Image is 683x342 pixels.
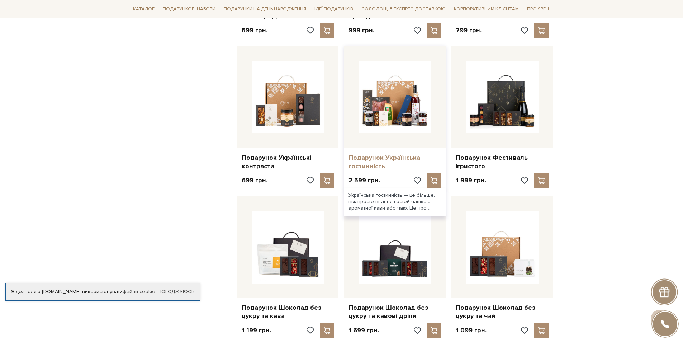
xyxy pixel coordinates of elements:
[312,4,356,15] span: Ідеї подарунків
[348,26,374,34] p: 999 грн.
[348,154,441,170] a: Подарунок Українська гостинність
[348,326,379,334] p: 1 699 грн.
[456,326,487,334] p: 1 099 грн.
[524,4,553,15] span: Про Spell
[451,3,522,15] a: Корпоративним клієнтам
[344,188,446,216] div: Українська гостинність — це більше, ніж просто вітання гостей чашкою ароматної кави або чаю. Це п...
[456,176,486,184] p: 1 999 грн.
[348,304,441,320] a: Подарунок Шоколад без цукру та кавові дріпи
[359,3,449,15] a: Солодощі з експрес-доставкою
[242,26,267,34] p: 599 грн.
[123,289,155,295] a: файли cookie
[242,154,335,170] a: Подарунок Українські контрасти
[160,4,218,15] span: Подарункові набори
[456,154,549,170] a: Подарунок Фестиваль ігристого
[158,289,194,295] a: Погоджуюсь
[130,4,157,15] span: Каталог
[456,304,549,320] a: Подарунок Шоколад без цукру та чай
[6,289,200,295] div: Я дозволяю [DOMAIN_NAME] використовувати
[242,176,267,184] p: 699 грн.
[348,176,380,184] p: 2 599 грн.
[221,4,309,15] span: Подарунки на День народження
[242,304,335,320] a: Подарунок Шоколад без цукру та кава
[456,26,482,34] p: 799 грн.
[242,326,271,334] p: 1 199 грн.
